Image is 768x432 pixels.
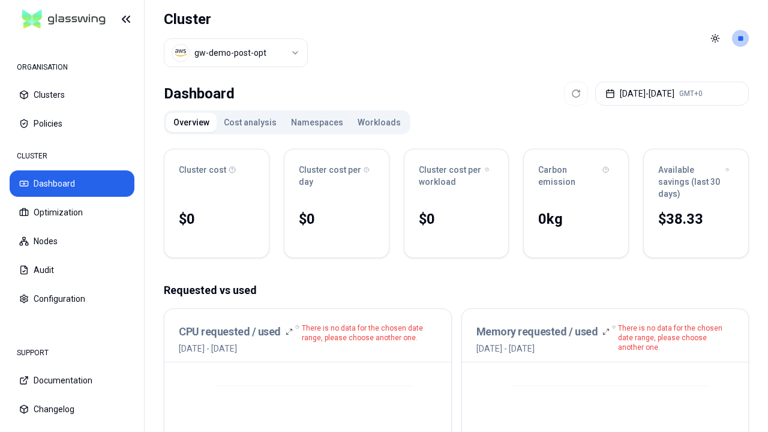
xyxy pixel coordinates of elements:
[179,343,293,355] span: [DATE] - [DATE]
[10,199,134,226] button: Optimization
[179,164,254,176] div: Cluster cost
[164,282,749,299] p: Requested vs used
[10,170,134,197] button: Dashboard
[299,164,374,188] div: Cluster cost per day
[595,82,749,106] button: [DATE]-[DATE]GMT+0
[10,82,134,108] button: Clusters
[350,113,408,132] button: Workloads
[164,10,308,29] h1: Cluster
[299,209,374,229] div: $0
[618,323,734,352] p: There is no data for the chosen date range, please choose another one.
[175,47,187,59] img: aws
[179,323,281,340] h3: CPU requested / used
[538,209,614,229] div: 0 kg
[10,396,134,422] button: Changelog
[10,55,134,79] div: ORGANISATION
[419,164,494,188] div: Cluster cost per workload
[10,228,134,254] button: Nodes
[194,47,266,59] div: gw-demo-post-opt
[164,38,308,67] button: Select a value
[10,257,134,283] button: Audit
[284,113,350,132] button: Namespaces
[302,323,437,343] p: There is no data for the chosen date range, please choose another one.
[179,209,254,229] div: $0
[10,110,134,137] button: Policies
[166,113,217,132] button: Overview
[10,286,134,312] button: Configuration
[164,82,235,106] div: Dashboard
[217,113,284,132] button: Cost analysis
[419,209,494,229] div: $0
[476,343,610,355] span: [DATE] - [DATE]
[10,341,134,365] div: SUPPORT
[679,89,703,98] span: GMT+0
[658,164,734,200] div: Available savings (last 30 days)
[658,209,734,229] div: $38.33
[10,144,134,168] div: CLUSTER
[10,367,134,394] button: Documentation
[538,164,614,188] div: Carbon emission
[476,323,598,340] h3: Memory requested / used
[17,5,110,34] img: GlassWing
